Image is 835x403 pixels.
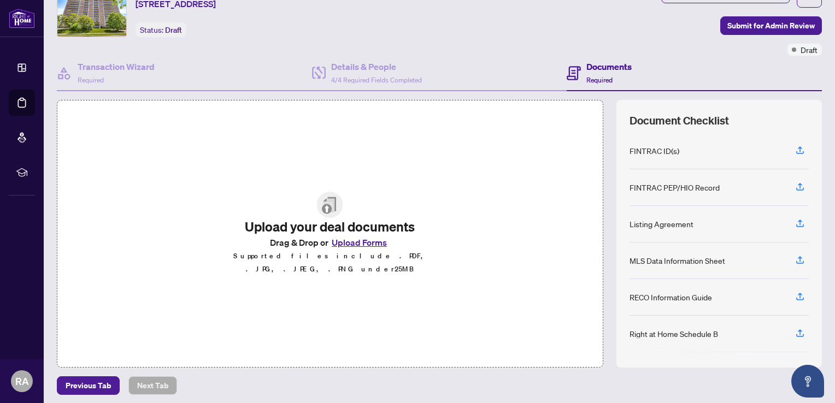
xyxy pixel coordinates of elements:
[78,60,155,73] h4: Transaction Wizard
[270,235,390,250] span: Drag & Drop or
[630,218,693,230] div: Listing Agreement
[331,76,422,84] span: 4/4 Required Fields Completed
[328,235,390,250] button: Upload Forms
[630,113,729,128] span: Document Checklist
[727,17,815,34] span: Submit for Admin Review
[215,250,444,276] p: Supported files include .PDF, .JPG, .JPEG, .PNG under 25 MB
[630,181,720,193] div: FINTRAC PEP/HIO Record
[630,145,679,157] div: FINTRAC ID(s)
[78,76,104,84] span: Required
[136,22,186,37] div: Status:
[586,60,632,73] h4: Documents
[9,8,35,28] img: logo
[630,291,712,303] div: RECO Information Guide
[586,76,613,84] span: Required
[215,218,444,235] h2: Upload your deal documents
[57,376,120,395] button: Previous Tab
[630,328,718,340] div: Right at Home Schedule B
[128,376,177,395] button: Next Tab
[720,16,822,35] button: Submit for Admin Review
[207,183,453,285] span: File UploadUpload your deal documentsDrag & Drop orUpload FormsSupported files include .PDF, .JPG...
[331,60,422,73] h4: Details & People
[66,377,111,394] span: Previous Tab
[15,374,29,389] span: RA
[317,192,343,218] img: File Upload
[630,254,725,266] div: MLS Data Information Sheet
[791,365,824,398] button: Open asap
[801,44,818,56] span: Draft
[165,25,182,35] span: Draft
